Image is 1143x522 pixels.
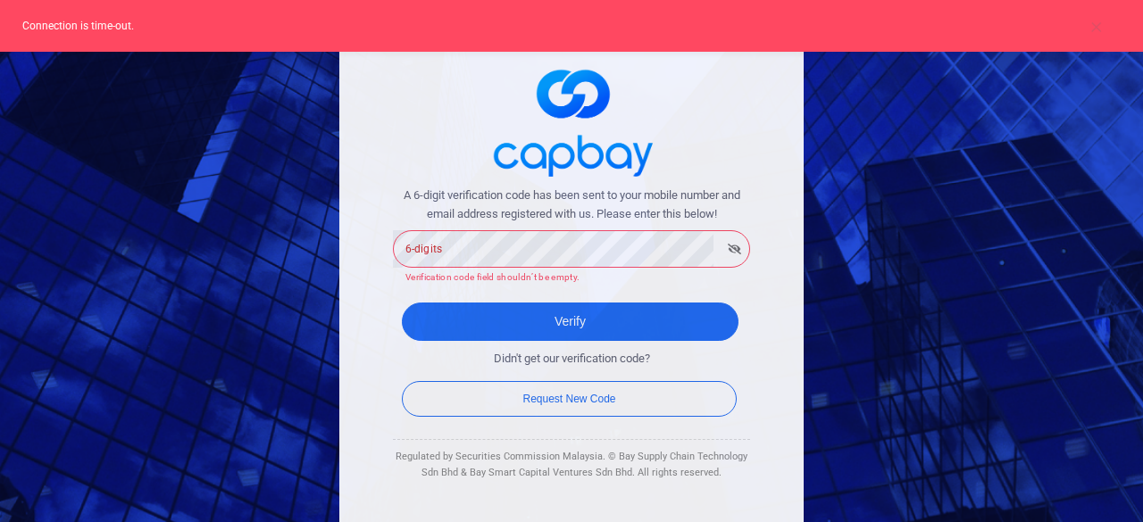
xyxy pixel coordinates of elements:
[402,381,737,417] button: Request New Code
[494,350,650,369] span: Didn't get our verification code?
[393,449,750,480] div: Regulated by Securities Commission Malaysia. © Bay Supply Chain Technology Sdn Bhd & Bay Smart Ca...
[402,302,738,341] button: Verify
[405,270,738,286] p: Verification code field shouldn’t be empty.
[482,54,661,186] img: logo
[393,186,750,224] span: A 6-digit verification code has been sent to your mobile number and email address registered with...
[22,18,1107,34] p: Connection is time-out.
